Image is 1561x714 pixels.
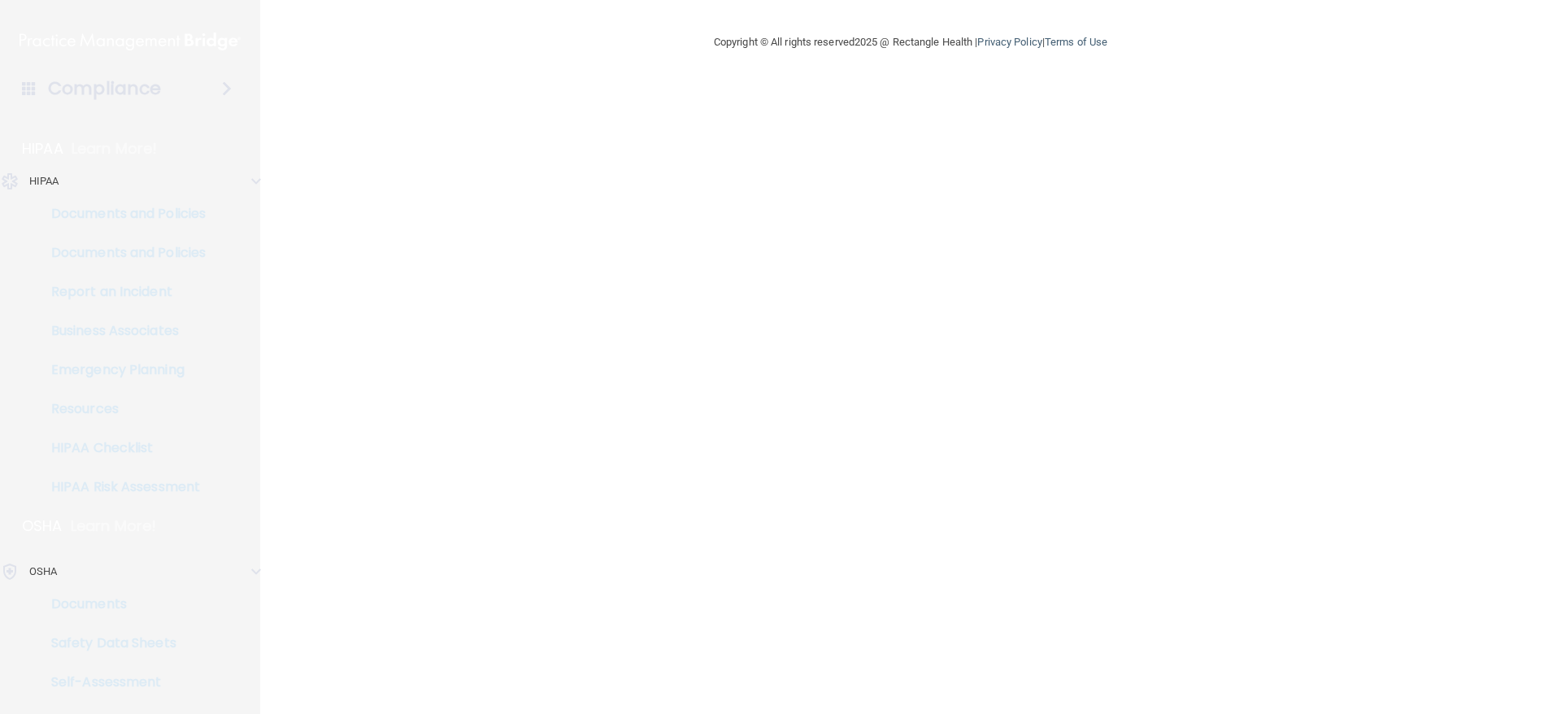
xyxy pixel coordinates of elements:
p: Documents [11,596,233,612]
p: HIPAA [29,172,59,191]
img: PMB logo [20,25,241,58]
p: Report an Incident [11,284,233,300]
a: Privacy Policy [977,36,1041,48]
p: Self-Assessment [11,674,233,690]
h4: Compliance [48,77,161,100]
p: Resources [11,401,233,417]
p: OSHA [29,562,57,581]
div: Copyright © All rights reserved 2025 @ Rectangle Health | | [614,16,1207,68]
p: Emergency Planning [11,362,233,378]
a: Terms of Use [1045,36,1107,48]
p: Business Associates [11,323,233,339]
p: HIPAA Risk Assessment [11,479,233,495]
p: Learn More! [71,516,157,536]
p: HIPAA Checklist [11,440,233,456]
p: Documents and Policies [11,245,233,261]
p: OSHA [22,516,63,536]
p: Documents and Policies [11,206,233,222]
p: Safety Data Sheets [11,635,233,651]
p: Learn More! [72,139,158,159]
p: HIPAA [22,139,63,159]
